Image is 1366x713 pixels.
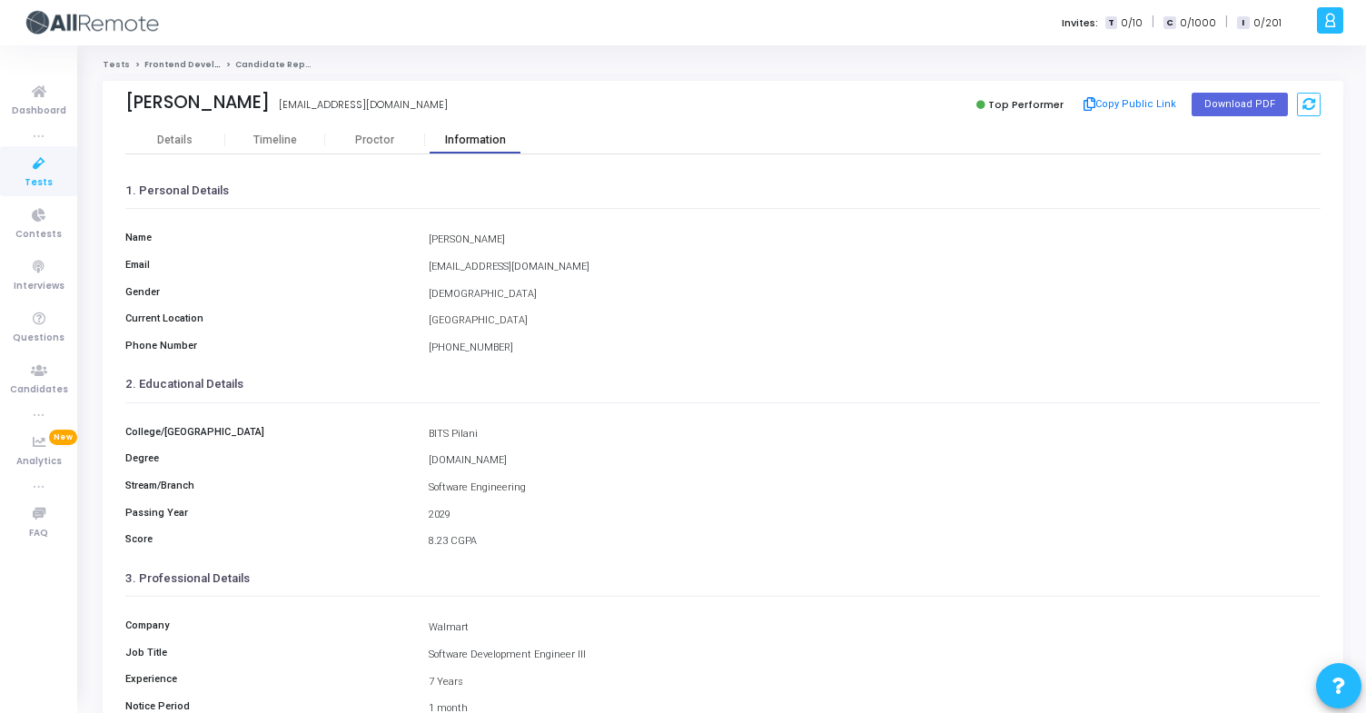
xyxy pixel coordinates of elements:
h6: Job Title [116,647,420,659]
span: 0/201 [1253,15,1282,31]
button: Copy Public Link [1078,91,1183,118]
span: 0/10 [1121,15,1143,31]
span: Candidate Report [235,59,319,70]
span: 0/1000 [1180,15,1216,31]
div: [DEMOGRAPHIC_DATA] [420,287,1330,302]
h6: Degree [116,452,420,464]
div: [PERSON_NAME] [125,92,270,113]
span: Contests [15,227,62,243]
div: Details [157,134,193,147]
h3: 3. Professional Details [125,571,1321,586]
span: Questions [13,331,64,346]
button: Download PDF [1192,93,1288,116]
h6: Phone Number [116,340,420,352]
div: Timeline [253,134,297,147]
span: New [49,430,77,445]
div: 7 Years [420,675,1330,690]
h6: Stream/Branch [116,480,420,491]
div: [GEOGRAPHIC_DATA] [420,313,1330,329]
span: T [1105,16,1117,30]
h3: 1. Personal Details [125,183,1321,198]
h6: Current Location [116,312,420,324]
h6: Passing Year [116,507,420,519]
span: | [1225,13,1228,32]
div: Proctor [325,134,425,147]
a: Frontend Developer (L4) [144,59,256,70]
h6: Gender [116,286,420,298]
span: Analytics [16,454,62,470]
h6: Company [116,619,420,631]
div: Walmart [420,620,1330,636]
div: Information [425,134,525,147]
div: 8.23 CGPA [420,534,1330,550]
span: C [1163,16,1175,30]
span: Top Performer [988,97,1064,112]
nav: breadcrumb [103,59,1343,71]
span: Dashboard [12,104,66,119]
div: [PERSON_NAME] [420,233,1330,248]
h6: Email [116,259,420,271]
span: | [1152,13,1154,32]
img: logo [23,5,159,41]
h6: Experience [116,673,420,685]
h6: Score [116,533,420,545]
div: Software Engineering [420,480,1330,496]
div: BITS Pilani [420,427,1330,442]
span: I [1237,16,1249,30]
span: Candidates [10,382,68,398]
span: Tests [25,175,53,191]
div: 2029 [420,508,1330,523]
h6: College/[GEOGRAPHIC_DATA] [116,426,420,438]
label: Invites: [1062,15,1098,31]
h6: Notice Period [116,700,420,712]
h6: Name [116,232,420,243]
a: Tests [103,59,130,70]
div: Software Development Engineer III [420,648,1330,663]
div: [DOMAIN_NAME] [420,453,1330,469]
div: [EMAIL_ADDRESS][DOMAIN_NAME] [279,97,448,113]
span: FAQ [29,526,48,541]
div: [EMAIL_ADDRESS][DOMAIN_NAME] [420,260,1330,275]
span: Interviews [14,279,64,294]
div: [PHONE_NUMBER] [420,341,1330,356]
h3: 2. Educational Details [125,377,1321,391]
